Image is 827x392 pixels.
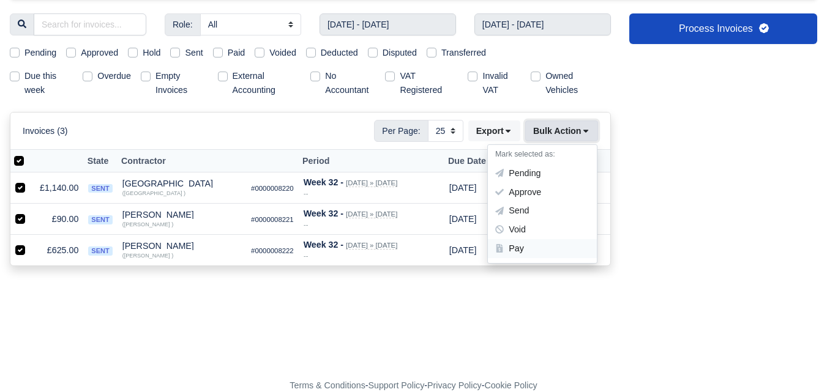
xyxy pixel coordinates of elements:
[304,209,343,218] strong: Week 32 -
[488,164,597,183] div: Pending
[449,245,477,255] span: 9 hours from now
[122,190,185,196] small: ([GEOGRAPHIC_DATA] )
[83,150,117,172] th: State
[488,145,597,164] h6: Mark selected as:
[488,220,597,239] div: Void
[35,172,83,203] td: £1,140.00
[468,120,525,141] div: Export
[304,252,309,259] i: --
[143,46,160,60] label: Hold
[24,46,56,60] label: Pending
[427,380,482,390] a: Privacy Policy
[304,240,343,250] strong: Week 32 -
[122,221,174,227] small: ([PERSON_NAME] )
[449,183,477,193] span: 9 hours from now
[474,13,611,35] input: End week...
[629,13,817,44] a: Process Invoices
[35,204,83,235] td: £90.00
[24,69,73,97] label: Due this week
[233,69,301,97] label: External Accounting
[122,242,241,250] div: [PERSON_NAME]
[228,46,245,60] label: Paid
[251,216,294,223] small: #0000008221
[299,150,444,172] th: Period
[304,190,309,197] i: --
[369,380,425,390] a: Support Policy
[525,120,598,141] button: Bulk Action
[320,13,456,35] input: Start week...
[81,46,118,60] label: Approved
[400,69,453,97] label: VAT Registered
[304,221,309,228] i: --
[441,46,486,60] label: Transferred
[251,185,294,192] small: #0000008220
[482,69,521,97] label: Invalid VAT
[122,210,241,219] div: [PERSON_NAME]
[88,184,112,193] span: sent
[346,179,397,187] small: [DATE] » [DATE]
[346,210,397,218] small: [DATE] » [DATE]
[488,183,597,202] div: Approve
[290,380,365,390] a: Terms & Conditions
[88,246,112,256] span: sent
[766,333,827,392] iframe: Chat Widget
[122,179,241,188] div: [GEOGRAPHIC_DATA]
[325,69,375,97] label: No Accountant
[23,126,68,136] h6: Invoices (3)
[122,253,174,259] small: ([PERSON_NAME] )
[383,46,417,60] label: Disputed
[118,150,246,172] th: Contractor
[35,235,83,266] td: £625.00
[468,120,520,141] button: Export
[304,177,343,187] strong: Week 32 -
[251,247,294,254] small: #0000008222
[321,46,358,60] label: Deducted
[545,69,601,97] label: Owned Vehicles
[484,380,537,390] a: Cookie Policy
[88,215,112,224] span: sent
[165,13,201,35] span: Role:
[155,69,208,97] label: Empty Invoices
[97,69,131,83] label: Overdue
[449,214,477,224] span: 9 hours from now
[488,239,597,258] div: Pay
[374,120,428,142] span: Per Page:
[444,150,508,172] th: Due Date
[346,242,397,250] small: [DATE] » [DATE]
[185,46,203,60] label: Sent
[488,202,597,221] div: Send
[269,46,296,60] label: Voided
[34,13,146,35] input: Search for invoices...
